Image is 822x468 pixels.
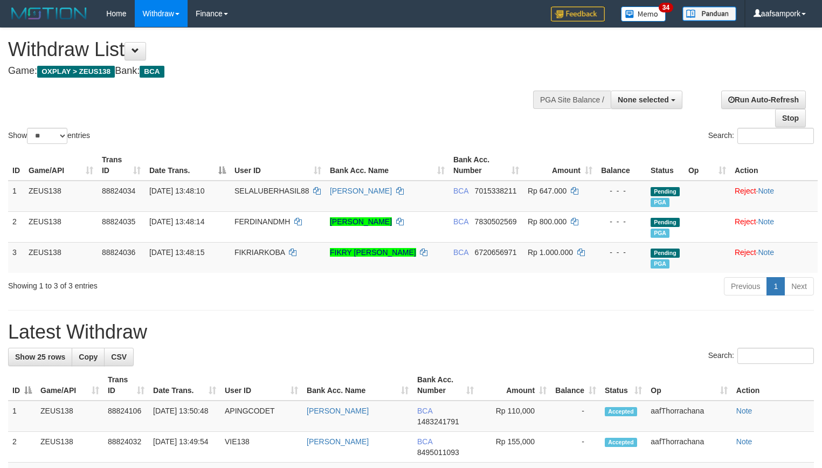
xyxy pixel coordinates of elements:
th: Action [730,150,818,181]
td: [DATE] 13:49:54 [149,432,220,463]
td: Rp 155,000 [478,432,551,463]
th: Date Trans.: activate to sort column ascending [149,370,220,401]
span: 34 [659,3,673,12]
a: Note [758,248,774,257]
td: ZEUS138 [36,432,103,463]
th: Game/API: activate to sort column ascending [24,150,98,181]
a: CSV [104,348,134,366]
a: Note [736,437,752,446]
h1: Withdraw List [8,39,537,60]
span: 88824035 [102,217,135,226]
a: Reject [735,217,756,226]
img: Feedback.jpg [551,6,605,22]
th: Op: activate to sort column ascending [646,370,731,401]
span: BCA [453,217,468,226]
th: Balance [597,150,646,181]
span: Pending [651,249,680,258]
a: Show 25 rows [8,348,72,366]
div: - - - [601,185,642,196]
img: panduan.png [682,6,736,21]
td: 88824032 [103,432,149,463]
span: Rp 647.000 [528,187,567,195]
th: ID [8,150,24,181]
a: Note [736,407,752,415]
a: Copy [72,348,105,366]
td: aafThorrachana [646,432,731,463]
span: CSV [111,353,127,361]
span: Copy 1483241791 to clipboard [417,417,459,426]
h4: Game: Bank: [8,66,537,77]
a: Reject [735,248,756,257]
label: Show entries [8,128,90,144]
td: 1 [8,181,24,212]
th: Status [646,150,684,181]
td: [DATE] 13:50:48 [149,401,220,432]
th: Game/API: activate to sort column ascending [36,370,103,401]
span: BCA [417,437,432,446]
label: Search: [708,128,814,144]
a: 1 [766,277,785,295]
span: Copy 8495011093 to clipboard [417,448,459,457]
h1: Latest Withdraw [8,321,814,343]
span: Copy 6720656971 to clipboard [475,248,517,257]
th: Bank Acc. Number: activate to sort column ascending [413,370,478,401]
td: · [730,211,818,242]
th: Action [732,370,814,401]
td: · [730,242,818,273]
span: BCA [140,66,164,78]
span: Marked by aafsolysreylen [651,259,669,269]
a: Run Auto-Refresh [721,91,806,109]
a: Reject [735,187,756,195]
span: [DATE] 13:48:14 [149,217,204,226]
td: ZEUS138 [36,401,103,432]
th: ID: activate to sort column descending [8,370,36,401]
span: [DATE] 13:48:10 [149,187,204,195]
th: Bank Acc. Name: activate to sort column ascending [302,370,413,401]
td: - [551,401,600,432]
span: None selected [618,95,669,104]
td: Rp 110,000 [478,401,551,432]
th: Op: activate to sort column ascending [684,150,730,181]
th: Amount: activate to sort column ascending [478,370,551,401]
a: [PERSON_NAME] [330,187,392,195]
td: 2 [8,432,36,463]
td: - [551,432,600,463]
td: ZEUS138 [24,181,98,212]
button: None selected [611,91,682,109]
th: Trans ID: activate to sort column ascending [98,150,145,181]
div: - - - [601,247,642,258]
span: Accepted [605,407,637,416]
a: Note [758,217,774,226]
input: Search: [737,348,814,364]
span: BCA [417,407,432,415]
span: [DATE] 13:48:15 [149,248,204,257]
a: [PERSON_NAME] [330,217,392,226]
span: Show 25 rows [15,353,65,361]
span: Copy 7830502569 to clipboard [475,217,517,226]
span: 88824034 [102,187,135,195]
img: MOTION_logo.png [8,5,90,22]
select: Showentries [27,128,67,144]
span: 88824036 [102,248,135,257]
span: Copy [79,353,98,361]
span: Rp 800.000 [528,217,567,226]
td: 3 [8,242,24,273]
label: Search: [708,348,814,364]
span: FIKRIARKOBA [234,248,285,257]
a: Next [784,277,814,295]
span: Pending [651,187,680,196]
td: ZEUS138 [24,242,98,273]
span: OXPLAY > ZEUS138 [37,66,115,78]
th: Date Trans.: activate to sort column descending [145,150,230,181]
a: Previous [724,277,767,295]
span: Rp 1.000.000 [528,248,573,257]
span: Copy 7015338211 to clipboard [475,187,517,195]
td: · [730,181,818,212]
div: - - - [601,216,642,227]
span: Marked by aafsolysreylen [651,198,669,207]
th: Trans ID: activate to sort column ascending [103,370,149,401]
span: SELALUBERHASIL88 [234,187,309,195]
td: 88824106 [103,401,149,432]
span: BCA [453,248,468,257]
td: 2 [8,211,24,242]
